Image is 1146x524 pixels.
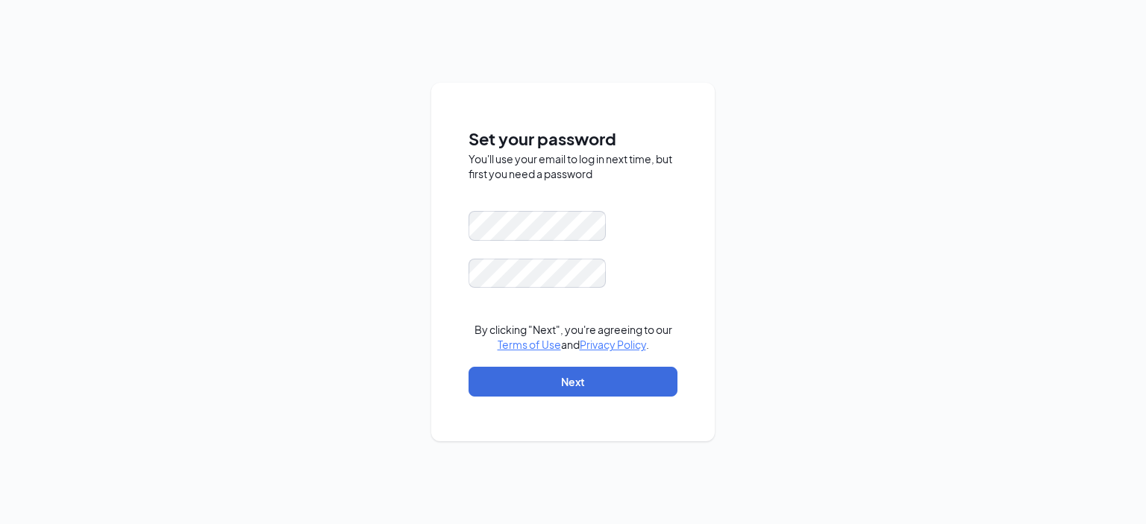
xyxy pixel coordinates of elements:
div: By clicking "Next", you're agreeing to our and . [469,322,677,352]
a: Privacy Policy [580,338,646,351]
div: You'll use your email to log in next time, but first you need a password [469,151,677,181]
span: Set your password [469,126,677,152]
button: Next [469,367,677,397]
a: Terms of Use [498,338,561,351]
